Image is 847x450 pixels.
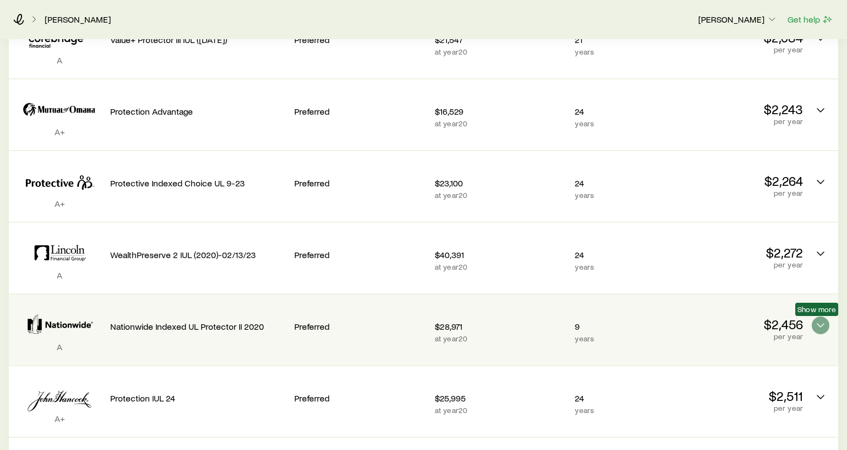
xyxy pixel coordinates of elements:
[575,106,662,117] p: 24
[575,262,662,271] p: years
[18,55,101,66] p: A
[671,101,803,117] p: $2,243
[671,317,803,332] p: $2,456
[435,106,567,117] p: $16,529
[575,321,662,332] p: 9
[787,13,834,26] button: Get help
[435,119,567,128] p: at year 20
[294,178,426,189] p: Preferred
[671,388,803,404] p: $2,511
[18,413,101,424] p: A+
[18,198,101,209] p: A+
[110,321,285,332] p: Nationwide Indexed UL Protector II 2020
[671,404,803,413] p: per year
[435,249,567,260] p: $40,391
[671,117,803,126] p: per year
[18,270,101,281] p: A
[435,393,567,404] p: $25,995
[671,332,803,341] p: per year
[671,260,803,269] p: per year
[110,178,285,189] p: Protective Indexed Choice UL 9-23
[575,34,662,45] p: 21
[110,393,285,404] p: Protection IUL 24
[671,189,803,197] p: per year
[294,249,426,260] p: Preferred
[435,178,567,189] p: $23,100
[294,393,426,404] p: Preferred
[575,393,662,404] p: 24
[575,178,662,189] p: 24
[294,34,426,45] p: Preferred
[435,191,567,200] p: at year 20
[671,173,803,189] p: $2,264
[110,34,285,45] p: Value+ Protector III IUL ([DATE])
[575,406,662,415] p: years
[18,126,101,137] p: A+
[797,305,836,314] span: Show more
[575,191,662,200] p: years
[435,262,567,271] p: at year 20
[435,406,567,415] p: at year 20
[110,249,285,260] p: WealthPreserve 2 IUL (2020)-02/13/23
[575,249,662,260] p: 24
[435,321,567,332] p: $28,971
[435,34,567,45] p: $21,547
[18,341,101,352] p: A
[435,47,567,56] p: at year 20
[110,106,285,117] p: Protection Advantage
[698,14,778,25] p: [PERSON_NAME]
[575,334,662,343] p: years
[44,14,111,25] a: [PERSON_NAME]
[575,119,662,128] p: years
[575,47,662,56] p: years
[698,13,778,26] button: [PERSON_NAME]
[294,321,426,332] p: Preferred
[294,106,426,117] p: Preferred
[671,245,803,260] p: $2,272
[671,45,803,54] p: per year
[435,334,567,343] p: at year 20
